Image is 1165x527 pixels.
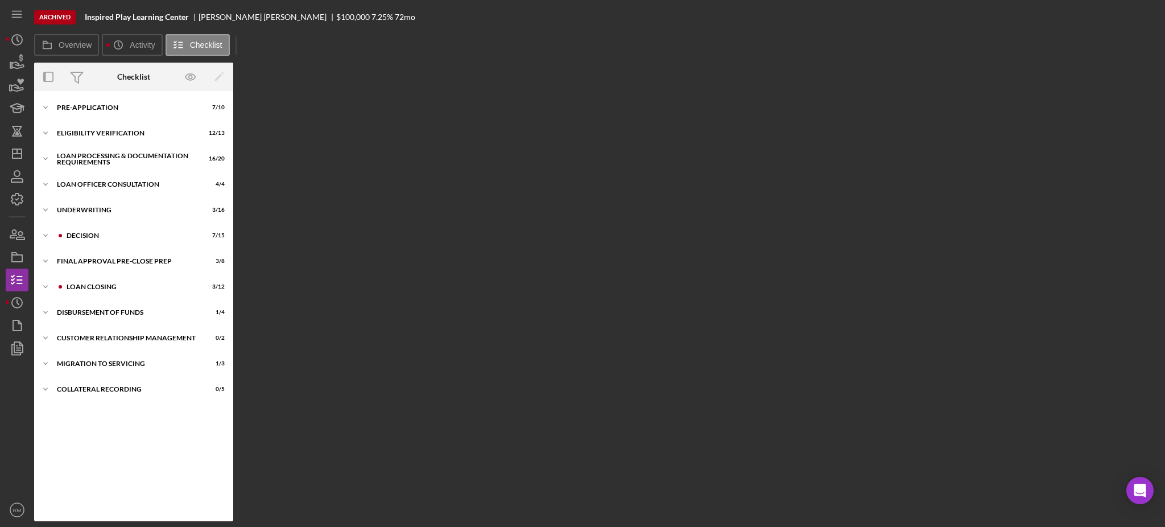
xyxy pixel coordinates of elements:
[371,13,393,22] div: 7.25 %
[204,130,225,137] div: 12 / 13
[85,13,189,22] b: Inspired Play Learning Center
[57,386,196,393] div: Collateral Recording
[204,232,225,239] div: 7 / 15
[204,309,225,316] div: 1 / 4
[57,181,196,188] div: Loan Officer Consultation
[204,207,225,213] div: 3 / 16
[57,258,196,265] div: Final Approval Pre-Close Prep
[6,499,28,521] button: RM
[57,360,196,367] div: Migration to Servicing
[67,232,196,239] div: Decision
[57,104,196,111] div: Pre-Application
[57,309,196,316] div: Disbursement of Funds
[204,155,225,162] div: 16 / 20
[204,386,225,393] div: 0 / 5
[204,104,225,111] div: 7 / 10
[57,153,196,166] div: Loan Processing & Documentation Requirements
[395,13,415,22] div: 72 mo
[166,34,230,56] button: Checklist
[117,72,150,81] div: Checklist
[57,335,196,341] div: Customer Relationship Management
[102,34,162,56] button: Activity
[336,13,370,22] div: $100,000
[57,207,196,213] div: Underwriting
[1126,477,1154,504] div: Open Intercom Messenger
[204,181,225,188] div: 4 / 4
[204,283,225,290] div: 3 / 12
[204,360,225,367] div: 1 / 3
[57,130,196,137] div: Eligibility Verification
[59,40,92,50] label: Overview
[130,40,155,50] label: Activity
[199,13,336,22] div: [PERSON_NAME] [PERSON_NAME]
[13,507,22,513] text: RM
[204,258,225,265] div: 3 / 8
[67,283,196,290] div: Loan Closing
[204,335,225,341] div: 0 / 2
[34,10,76,24] div: Archived
[190,40,222,50] label: Checklist
[34,34,99,56] button: Overview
